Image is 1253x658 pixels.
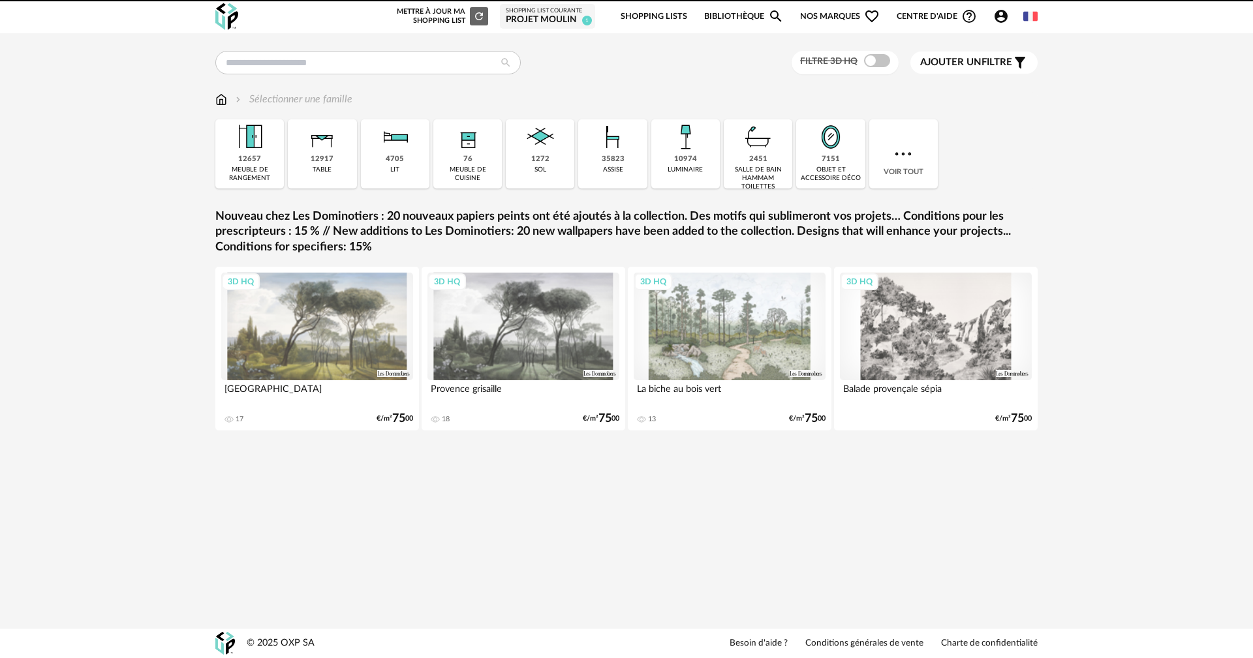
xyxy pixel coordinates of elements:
[628,267,831,430] a: 3D HQ La biche au bois vert 13 €/m²7500
[1011,414,1024,423] span: 75
[768,8,784,24] span: Magnify icon
[390,166,399,174] div: lit
[598,414,611,423] span: 75
[941,638,1038,650] a: Charte de confidentialité
[222,273,260,290] div: 3D HQ
[427,380,619,406] div: Provence grisaille
[595,119,630,155] img: Assise.png
[800,57,858,66] span: Filtre 3D HQ
[215,632,235,655] img: OXP
[311,155,333,164] div: 12917
[891,142,915,166] img: more.7b13dc1.svg
[634,380,826,406] div: La biche au bois vert
[920,57,982,67] span: Ajouter un
[233,92,352,107] div: Sélectionner une famille
[392,414,405,423] span: 75
[602,155,625,164] div: 35823
[582,16,592,25] span: 1
[442,415,450,424] div: 18
[428,273,466,290] div: 3D HQ
[473,12,485,20] span: Refresh icon
[247,637,315,650] div: © 2025 OXP SA
[215,92,227,107] img: svg+xml;base64,PHN2ZyB3aWR0aD0iMTYiIGhlaWdodD0iMTciIHZpZXdCb3g9IjAgMCAxNiAxNyIgZmlsbD0ibm9uZSIgeG...
[741,119,776,155] img: Salle%20de%20bain.png
[822,155,840,164] div: 7151
[621,1,687,32] a: Shopping Lists
[219,166,280,183] div: meuble de rangement
[422,267,625,430] a: 3D HQ Provence grisaille 18 €/m²7500
[603,166,623,174] div: assise
[506,14,589,26] div: Projet Moulin
[215,267,419,430] a: 3D HQ [GEOGRAPHIC_DATA] 17 €/m²7500
[993,8,1015,24] span: Account Circle icon
[450,119,486,155] img: Rangement.png
[840,380,1032,406] div: Balade provençale sépia
[789,414,826,423] div: €/m² 00
[897,8,977,24] span: Centre d'aideHelp Circle Outline icon
[1023,9,1038,23] img: fr
[215,3,238,30] img: OXP
[506,7,589,26] a: Shopping List courante Projet Moulin 1
[704,1,784,32] a: BibliothèqueMagnify icon
[864,8,880,24] span: Heart Outline icon
[233,92,243,107] img: svg+xml;base64,PHN2ZyB3aWR0aD0iMTYiIGhlaWdodD0iMTYiIHZpZXdCb3g9IjAgMCAxNiAxNiIgZmlsbD0ibm9uZSIgeG...
[800,166,861,183] div: objet et accessoire déco
[377,414,413,423] div: €/m² 00
[995,414,1032,423] div: €/m² 00
[805,414,818,423] span: 75
[749,155,767,164] div: 2451
[583,414,619,423] div: €/m² 00
[993,8,1009,24] span: Account Circle icon
[674,155,697,164] div: 10974
[236,415,243,424] div: 17
[523,119,558,155] img: Sol.png
[386,155,404,164] div: 4705
[648,415,656,424] div: 13
[805,638,923,650] a: Conditions générales de vente
[437,166,498,183] div: meuble de cuisine
[1012,55,1028,70] span: Filter icon
[232,119,268,155] img: Meuble%20de%20rangement.png
[834,267,1038,430] a: 3D HQ Balade provençale sépia €/m²7500
[394,7,488,25] div: Mettre à jour ma Shopping List
[238,155,261,164] div: 12657
[313,166,332,174] div: table
[813,119,848,155] img: Miroir.png
[377,119,412,155] img: Literie.png
[463,155,472,164] div: 76
[534,166,546,174] div: sol
[221,380,413,406] div: [GEOGRAPHIC_DATA]
[668,166,703,174] div: luminaire
[961,8,977,24] span: Help Circle Outline icon
[869,119,938,188] div: Voir tout
[730,638,788,650] a: Besoin d'aide ?
[910,52,1038,74] button: Ajouter unfiltre Filter icon
[668,119,703,155] img: Luminaire.png
[728,166,788,191] div: salle de bain hammam toilettes
[506,7,589,15] div: Shopping List courante
[634,273,672,290] div: 3D HQ
[531,155,549,164] div: 1272
[800,1,880,32] span: Nos marques
[920,56,1012,69] span: filtre
[841,273,878,290] div: 3D HQ
[215,209,1038,255] a: Nouveau chez Les Dominotiers : 20 nouveaux papiers peints ont été ajoutés à la collection. Des mo...
[305,119,340,155] img: Table.png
